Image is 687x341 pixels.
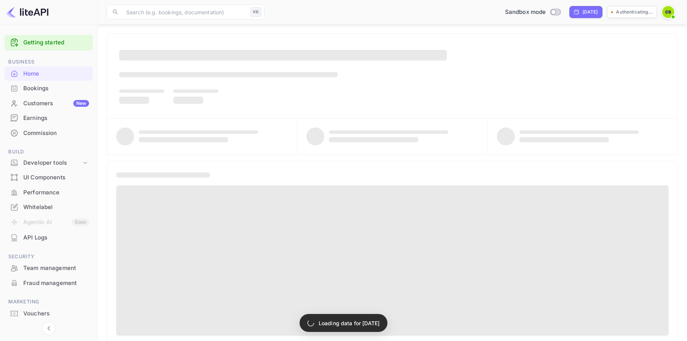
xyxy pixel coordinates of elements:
div: Performance [23,188,89,197]
div: UI Components [23,173,89,182]
div: API Logs [23,233,89,242]
div: Getting started [5,35,93,50]
a: Bookings [5,81,93,95]
div: Switch to Production mode [502,8,563,17]
a: Home [5,67,93,80]
a: Team management [5,261,93,275]
div: Bookings [5,81,93,96]
p: Authenticating... [616,9,653,15]
a: Commission [5,126,93,140]
div: Bookings [23,84,89,93]
div: CustomersNew [5,96,93,111]
div: Customers [23,99,89,108]
div: Commission [23,129,89,138]
div: Earnings [23,114,89,123]
div: Vouchers [23,309,89,318]
div: Developer tools [5,156,93,170]
div: Developer tools [23,159,82,167]
a: Performance [5,185,93,199]
a: UI Components [5,170,93,184]
div: Click to change the date range period [569,6,603,18]
p: Loading data for [DATE] [319,319,380,327]
div: ⌘K [250,7,262,17]
a: Getting started [23,38,89,47]
a: API Logs [5,230,93,244]
div: API Logs [5,230,93,245]
img: Colin Seaman [662,6,674,18]
div: Home [23,70,89,78]
a: Vouchers [5,306,93,320]
a: Fraud management [5,276,93,290]
button: Collapse navigation [42,321,56,335]
span: Business [5,58,93,66]
span: Build [5,148,93,156]
a: Whitelabel [5,200,93,214]
div: Vouchers [5,306,93,321]
a: Earnings [5,111,93,125]
img: LiteAPI logo [6,6,48,18]
span: Marketing [5,298,93,306]
input: Search (e.g. bookings, documentation) [122,5,247,20]
div: [DATE] [583,9,598,15]
div: New [73,100,89,107]
a: CustomersNew [5,96,93,110]
span: Sandbox mode [505,8,546,17]
div: Home [5,67,93,81]
div: Performance [5,185,93,200]
span: Security [5,253,93,261]
div: Fraud management [23,279,89,288]
div: UI Components [5,170,93,185]
div: Team management [23,264,89,273]
div: Whitelabel [23,203,89,212]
